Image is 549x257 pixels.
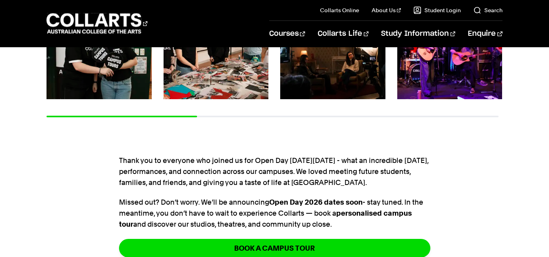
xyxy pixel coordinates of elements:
[318,21,368,47] a: Collarts Life
[381,21,455,47] a: Study Information
[269,198,363,206] strong: Open Day 2026 dates soon
[468,21,502,47] a: Enquire
[413,6,461,14] a: Student Login
[372,6,401,14] a: About Us
[320,6,359,14] a: Collarts Online
[119,197,430,230] p: Missed out? Don’t worry. We’ll be announcing - stay tuned. In the meantime, you don’t have to wai...
[269,21,305,47] a: Courses
[473,6,502,14] a: Search
[234,244,315,253] strong: Book a Campus Tour
[119,155,430,188] p: Thank you to everyone who joined us for Open Day [DATE][DATE] - what an incredible [DATE], perfor...
[47,12,147,35] div: Go to homepage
